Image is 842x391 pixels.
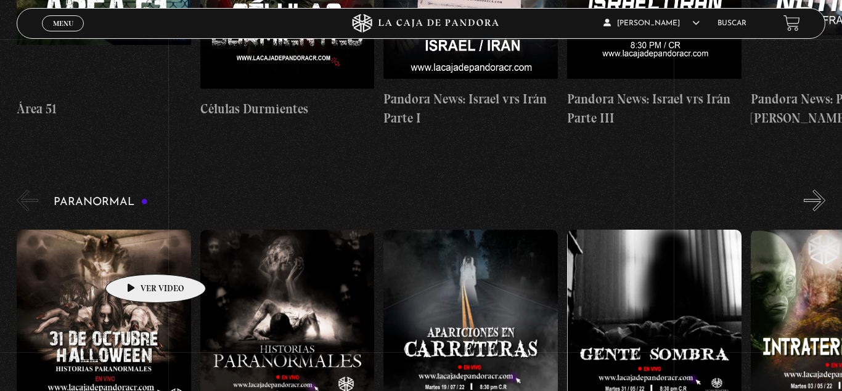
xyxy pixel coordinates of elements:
[53,20,73,27] span: Menu
[783,15,800,31] a: View your shopping cart
[804,190,825,211] button: Next
[200,99,375,119] h4: Células Durmientes
[603,20,700,27] span: [PERSON_NAME]
[54,196,148,208] h3: Paranormal
[17,190,38,211] button: Previous
[17,99,191,119] h4: Área 51
[49,30,78,38] span: Cerrar
[383,89,558,128] h4: Pandora News: Israel vrs Irán Parte I
[717,20,746,27] a: Buscar
[567,89,742,128] h4: Pandora News: Israel vrs Irán Parte III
